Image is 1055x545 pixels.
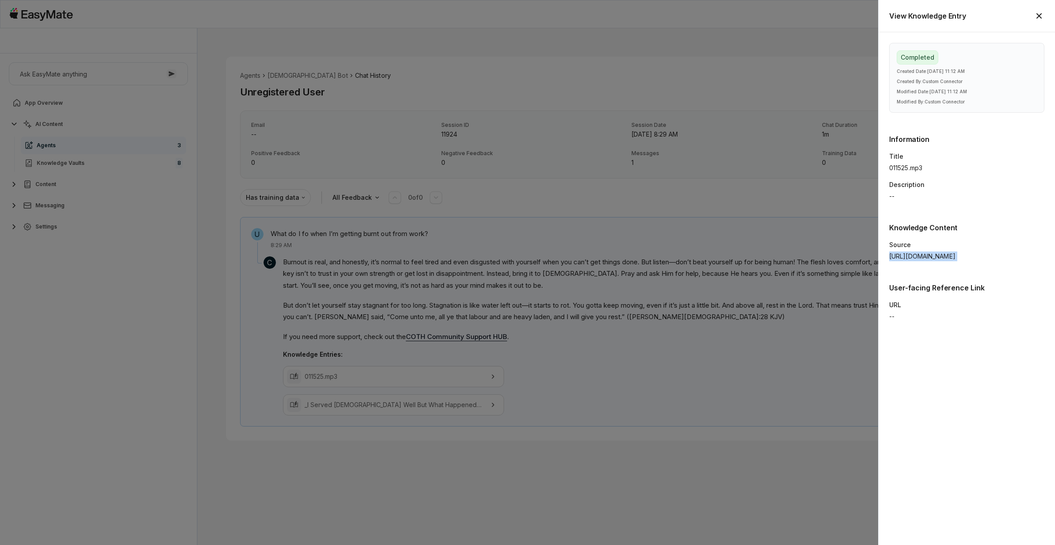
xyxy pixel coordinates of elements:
[889,134,1044,145] h2: Information
[889,282,1044,293] h2: User-facing Reference Link
[897,68,1037,75] div: Created Date : [DATE] 11:12 AM
[889,300,1044,310] p: URL
[889,252,1044,261] p: [URL][DOMAIN_NAME]
[897,99,1037,105] div: Modified By : Custom Connector
[889,240,1044,250] p: Source
[897,88,1037,95] div: Modified Date : [DATE] 11:12 AM
[897,50,938,65] div: Completed
[889,152,1044,161] p: Title
[889,191,1044,201] p: --
[897,78,1037,85] div: Created By : Custom Connector
[889,222,1044,233] h2: Knowledge Content
[889,180,1044,190] p: Description
[889,163,1044,173] p: 011525.mp3
[889,11,966,21] h2: View Knowledge Entry
[889,312,1044,321] p: --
